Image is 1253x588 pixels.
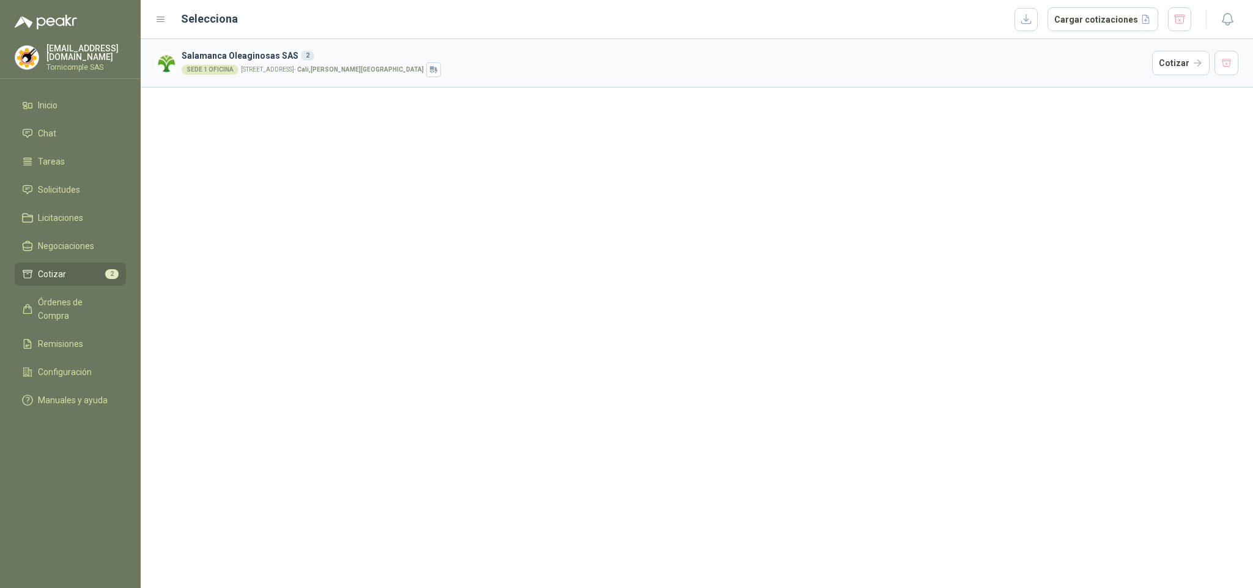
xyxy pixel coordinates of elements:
h3: Salamanca Oleaginosas SAS [182,49,1147,62]
img: Company Logo [155,53,177,74]
p: Tornicomple SAS [46,64,126,71]
a: Cotizar2 [15,262,126,286]
h2: Selecciona [181,10,238,28]
span: 2 [105,269,119,279]
p: [STREET_ADDRESS] - [241,67,424,73]
a: Chat [15,122,126,145]
button: Cotizar [1152,51,1210,75]
span: Manuales y ayuda [38,393,108,407]
span: Remisiones [38,337,83,351]
a: Tareas [15,150,126,173]
a: Inicio [15,94,126,117]
button: Cargar cotizaciones [1048,7,1158,32]
a: Licitaciones [15,206,126,229]
img: Logo peakr [15,15,77,29]
a: Negociaciones [15,234,126,258]
span: Licitaciones [38,211,83,225]
a: Órdenes de Compra [15,291,126,327]
span: Solicitudes [38,183,80,196]
a: Manuales y ayuda [15,389,126,412]
img: Company Logo [15,46,39,69]
span: Inicio [38,99,57,112]
strong: Cali , [PERSON_NAME][GEOGRAPHIC_DATA] [297,66,424,73]
span: Órdenes de Compra [38,296,114,322]
a: Solicitudes [15,178,126,201]
span: Tareas [38,155,65,168]
span: Chat [38,127,56,140]
span: Negociaciones [38,239,94,253]
p: [EMAIL_ADDRESS][DOMAIN_NAME] [46,44,126,61]
a: Remisiones [15,332,126,355]
span: Cotizar [38,267,66,281]
span: Configuración [38,365,92,379]
div: 2 [301,51,314,61]
div: SEDE 1 OFICINA [182,65,238,75]
a: Configuración [15,360,126,384]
